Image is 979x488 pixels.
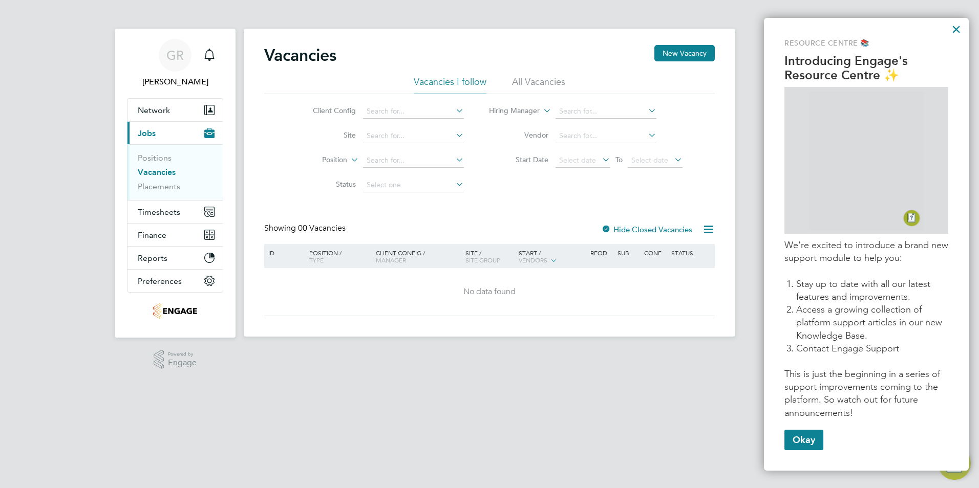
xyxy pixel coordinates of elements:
[363,104,464,119] input: Search for...
[465,256,500,264] span: Site Group
[266,286,713,297] div: No data found
[138,207,180,217] span: Timesheets
[481,106,540,116] label: Hiring Manager
[115,29,236,338] nav: Main navigation
[363,178,464,192] input: Select one
[138,253,167,263] span: Reports
[138,182,180,191] a: Placements
[631,156,668,165] span: Select date
[669,244,713,261] div: Status
[463,244,517,269] div: Site /
[138,230,166,240] span: Finance
[166,49,184,62] span: GR
[784,54,948,69] p: Introducing Engage's
[298,223,346,233] span: 00 Vacancies
[127,303,223,319] a: Go to home page
[559,156,596,165] span: Select date
[642,244,668,261] div: Conf
[302,244,373,269] div: Position /
[138,167,176,177] a: Vacancies
[556,129,656,143] input: Search for...
[127,39,223,88] a: Go to account details
[297,130,356,140] label: Site
[138,105,170,115] span: Network
[363,129,464,143] input: Search for...
[153,303,198,319] img: yourrecruit-logo-retina.png
[556,104,656,119] input: Search for...
[796,278,948,303] li: Stay up to date with all our latest features and improvements.
[512,76,565,94] li: All Vacancies
[266,244,302,261] div: ID
[363,153,464,168] input: Search for...
[264,45,336,65] h2: Vacancies
[309,256,324,264] span: Type
[784,68,948,83] p: Resource Centre ✨
[489,155,548,164] label: Start Date
[784,368,948,419] p: This is just the beginning in a series of support improvements coming to the platform. So watch o...
[784,430,823,450] button: Okay
[264,223,348,234] div: Showing
[414,76,486,94] li: Vacancies I follow
[489,130,548,140] label: Vendor
[376,256,406,264] span: Manager
[601,225,692,234] label: Hide Closed Vacancies
[615,244,642,261] div: Sub
[127,76,223,88] span: Grace Rudd
[784,38,948,49] p: Resource Centre 📚
[796,303,948,342] li: Access a growing collection of platform support articles in our new Knowledge Base.
[588,244,614,261] div: Reqd
[297,106,356,115] label: Client Config
[168,350,197,359] span: Powered by
[784,239,948,264] p: We're excited to introduce a brand new support module to help you:
[373,244,463,269] div: Client Config /
[516,244,588,270] div: Start /
[809,91,924,230] img: GIF of Resource Centre being opened
[168,359,197,367] span: Engage
[138,128,156,138] span: Jobs
[138,276,182,286] span: Preferences
[297,180,356,189] label: Status
[951,21,961,37] button: Close
[288,155,347,165] label: Position
[519,256,547,264] span: Vendors
[612,153,626,166] span: To
[654,45,715,61] button: New Vacancy
[796,342,948,355] li: Contact Engage Support
[138,153,172,163] a: Positions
